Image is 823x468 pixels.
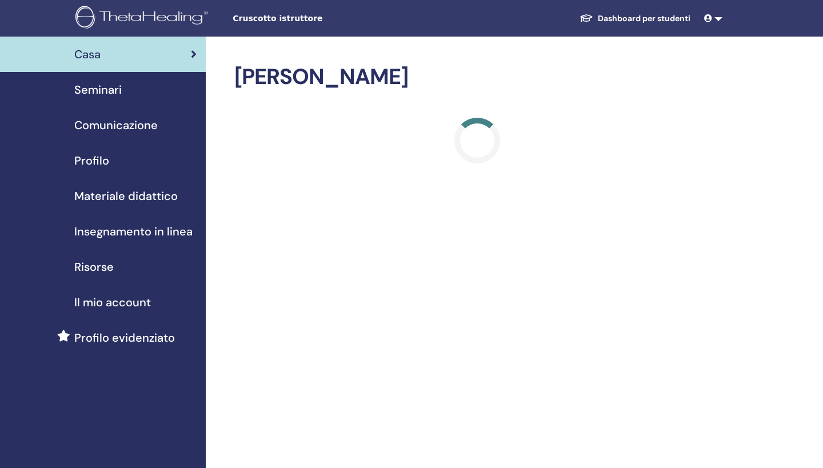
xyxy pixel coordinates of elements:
span: Il mio account [74,294,151,311]
h2: [PERSON_NAME] [234,64,720,90]
span: Cruscotto istruttore [233,13,404,25]
span: Materiale didattico [74,187,178,205]
span: Insegnamento in linea [74,223,193,240]
span: Profilo [74,152,109,169]
span: Casa [74,46,101,63]
img: graduation-cap-white.svg [580,13,593,23]
span: Seminari [74,81,122,98]
img: logo.png [75,6,212,31]
a: Dashboard per studenti [570,8,700,29]
span: Risorse [74,258,114,275]
span: Profilo evidenziato [74,329,175,346]
span: Comunicazione [74,117,158,134]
